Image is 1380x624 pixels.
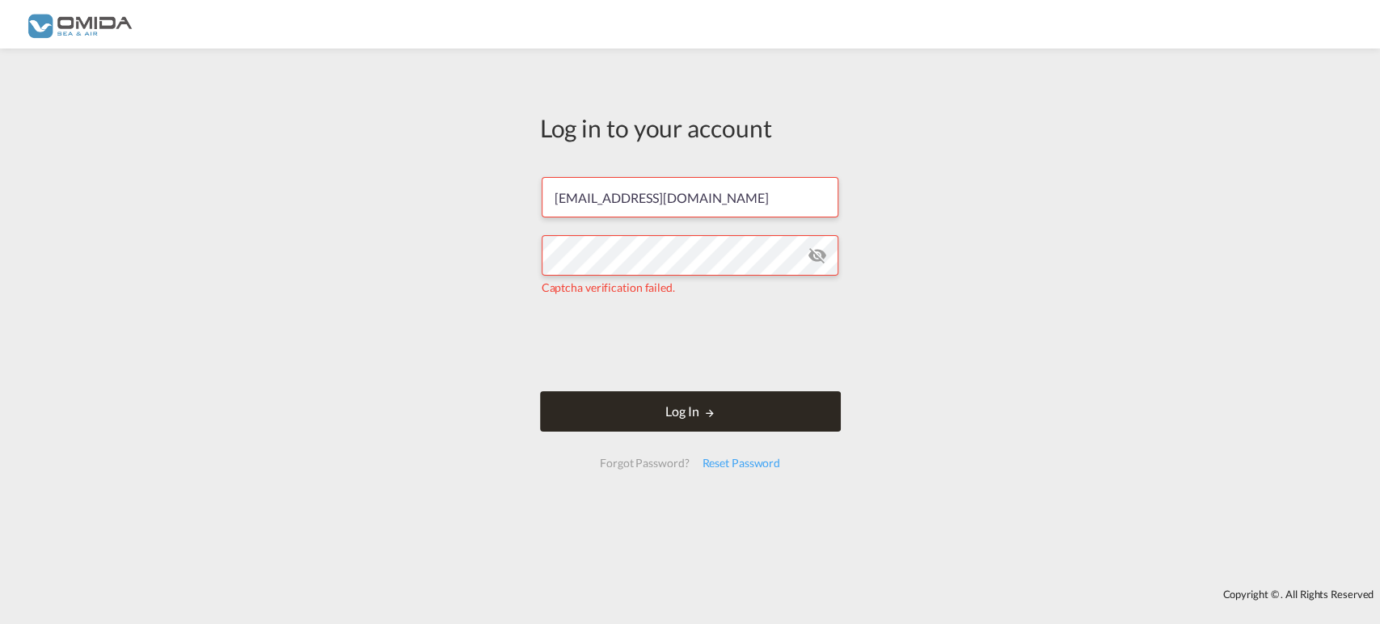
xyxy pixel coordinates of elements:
[593,449,695,478] div: Forgot Password?
[542,280,675,294] span: Captcha verification failed.
[540,111,841,145] div: Log in to your account
[540,391,841,432] button: LOGIN
[542,177,838,217] input: Enter email/phone number
[24,6,133,43] img: 459c566038e111ed959c4fc4f0a4b274.png
[808,246,827,265] md-icon: icon-eye-off
[695,449,787,478] div: Reset Password
[568,312,813,375] iframe: reCAPTCHA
